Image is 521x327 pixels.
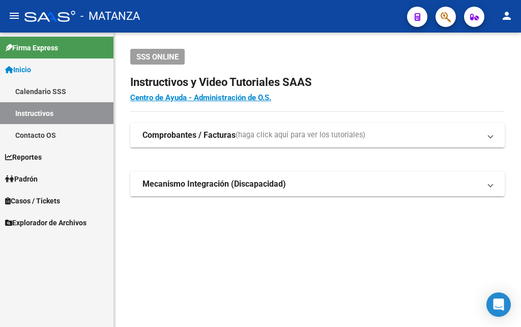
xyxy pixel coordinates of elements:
[80,5,140,27] span: - MATANZA
[142,130,236,141] strong: Comprobantes / Facturas
[136,52,179,62] span: SSS ONLINE
[5,217,86,228] span: Explorador de Archivos
[130,93,271,102] a: Centro de Ayuda - Administración de O.S.
[486,292,511,317] div: Open Intercom Messenger
[130,49,185,65] button: SSS ONLINE
[5,173,38,185] span: Padrón
[5,64,31,75] span: Inicio
[5,152,42,163] span: Reportes
[130,172,505,196] mat-expansion-panel-header: Mecanismo Integración (Discapacidad)
[236,130,365,141] span: (haga click aquí para ver los tutoriales)
[142,179,286,190] strong: Mecanismo Integración (Discapacidad)
[5,195,60,206] span: Casos / Tickets
[501,10,513,22] mat-icon: person
[130,73,505,92] h2: Instructivos y Video Tutoriales SAAS
[130,123,505,147] mat-expansion-panel-header: Comprobantes / Facturas(haga click aquí para ver los tutoriales)
[8,10,20,22] mat-icon: menu
[5,42,58,53] span: Firma Express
